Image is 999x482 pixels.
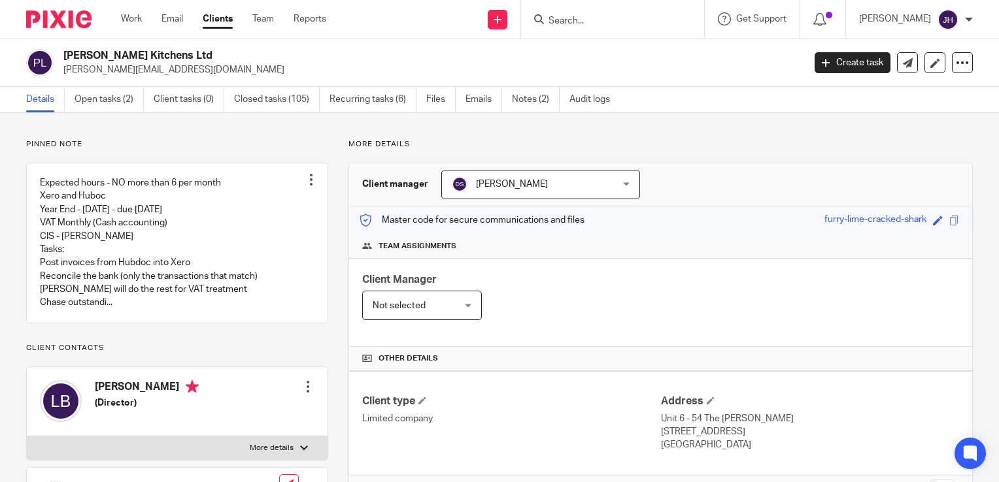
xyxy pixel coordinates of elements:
span: Client Manager [362,274,437,285]
p: [STREET_ADDRESS] [661,425,959,438]
h2: [PERSON_NAME] Kitchens Ltd [63,49,649,63]
span: Get Support [736,14,787,24]
h5: (Director) [95,396,199,410]
h4: Client type [362,394,660,408]
p: Master code for secure communications and files [359,214,584,227]
a: Create task [815,52,890,73]
a: Files [426,87,456,112]
a: Email [161,12,183,25]
img: svg%3E [938,9,958,30]
p: More details [250,443,294,453]
span: Not selected [373,301,426,310]
img: svg%3E [452,176,467,192]
a: Reports [294,12,326,25]
input: Search [547,16,665,27]
span: Team assignments [379,241,456,251]
span: [PERSON_NAME] [476,180,548,189]
a: Emails [466,87,502,112]
span: Other details [379,353,438,364]
p: More details [348,139,973,150]
p: Client contacts [26,343,328,353]
a: Clients [203,12,233,25]
a: Recurring tasks (6) [330,87,416,112]
p: [GEOGRAPHIC_DATA] [661,438,959,451]
h3: Client manager [362,178,428,191]
p: Pinned note [26,139,328,150]
img: Pixie [26,10,92,28]
p: [PERSON_NAME] [859,12,931,25]
p: Limited company [362,412,660,425]
h4: [PERSON_NAME] [95,380,199,396]
a: Closed tasks (105) [234,87,320,112]
img: svg%3E [26,49,54,76]
h4: Address [661,394,959,408]
a: Team [252,12,274,25]
a: Work [121,12,142,25]
p: Unit 6 - 54 The [PERSON_NAME] [661,412,959,425]
a: Details [26,87,65,112]
p: [PERSON_NAME][EMAIL_ADDRESS][DOMAIN_NAME] [63,63,795,76]
a: Open tasks (2) [75,87,144,112]
i: Primary [186,380,199,393]
div: furry-lime-cracked-shark [824,213,926,228]
img: svg%3E [40,380,82,422]
a: Notes (2) [512,87,560,112]
a: Audit logs [569,87,620,112]
a: Client tasks (0) [154,87,224,112]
